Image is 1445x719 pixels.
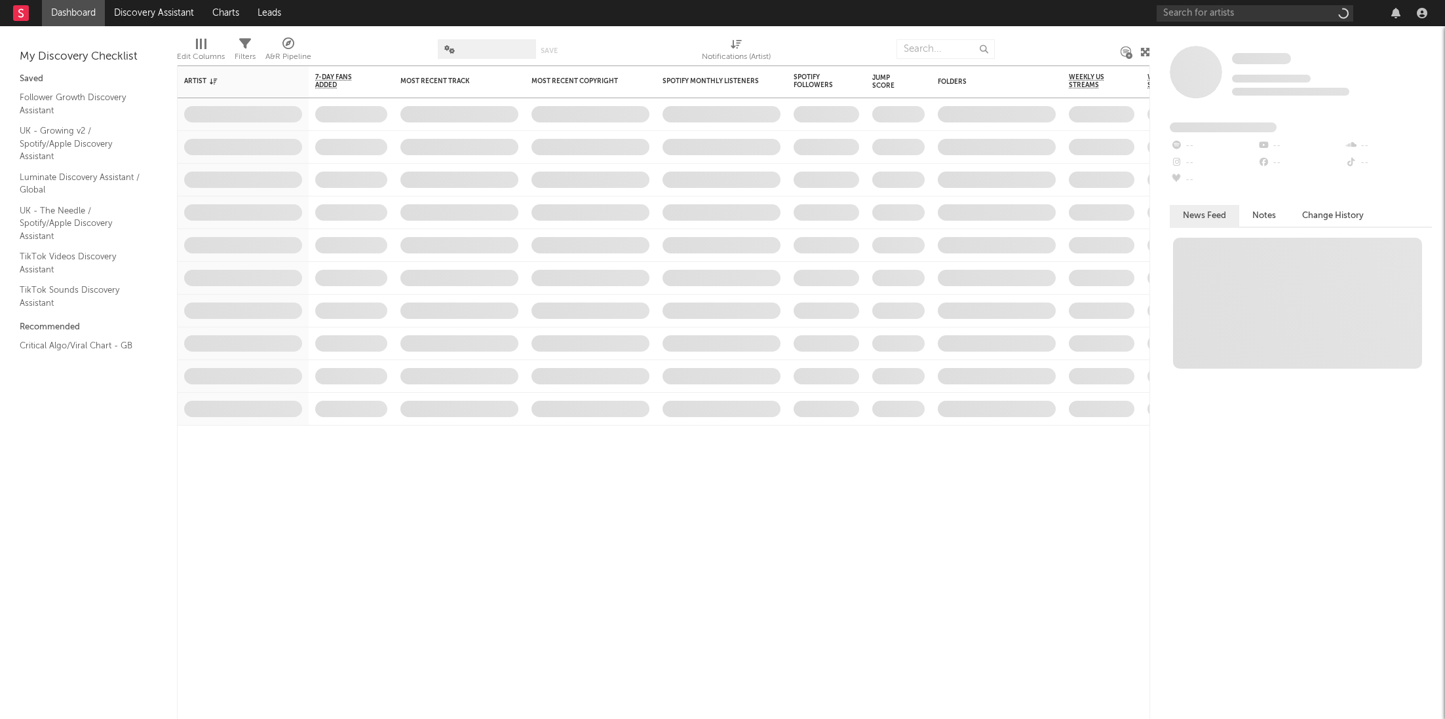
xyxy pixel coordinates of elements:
a: TikTok Sounds Discovery Assistant [20,283,144,310]
span: Tracking Since: [DATE] [1232,75,1311,83]
div: Saved [20,71,157,87]
button: News Feed [1170,205,1239,227]
a: Some Artist [1232,52,1291,65]
span: Weekly UK Streams [1147,73,1197,89]
a: Critical Algo/Viral Chart - GB [20,339,144,353]
div: -- [1170,155,1257,172]
div: Notifications (Artist) [702,49,771,65]
button: Notes [1239,205,1289,227]
div: Recommended [20,320,157,335]
div: Filters [235,49,256,65]
div: Spotify Monthly Listeners [663,77,761,85]
span: Weekly US Streams [1069,73,1115,89]
div: Most Recent Copyright [531,77,630,85]
div: Artist [184,77,282,85]
a: UK - The Needle / Spotify/Apple Discovery Assistant [20,204,144,244]
div: A&R Pipeline [265,49,311,65]
a: UK - Growing v2 / Spotify/Apple Discovery Assistant [20,124,144,164]
a: TikTok Videos Discovery Assistant [20,249,144,276]
div: Notifications (Artist) [702,33,771,71]
div: Most Recent Track [400,77,499,85]
div: A&R Pipeline [265,33,311,71]
input: Search... [896,39,995,59]
div: Filters [235,33,256,71]
div: Spotify Followers [794,73,839,89]
div: -- [1170,172,1257,189]
button: Save [541,47,558,54]
div: Jump Score [872,74,905,90]
div: -- [1345,138,1432,155]
a: Follower Growth Discovery Assistant [20,90,144,117]
a: Luminate Discovery Assistant / Global [20,170,144,197]
div: -- [1257,138,1344,155]
span: Fans Added by Platform [1170,122,1277,132]
span: 7-Day Fans Added [315,73,368,89]
input: Search for artists [1157,5,1353,22]
button: Change History [1289,205,1377,227]
div: -- [1257,155,1344,172]
div: Edit Columns [177,49,225,65]
span: Some Artist [1232,53,1291,64]
div: Edit Columns [177,33,225,71]
div: -- [1170,138,1257,155]
a: Spotify Track Velocity Chart / [GEOGRAPHIC_DATA] [20,359,144,386]
div: -- [1345,155,1432,172]
div: My Discovery Checklist [20,49,157,65]
span: 0 fans last week [1232,88,1349,96]
div: Folders [938,78,1036,86]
